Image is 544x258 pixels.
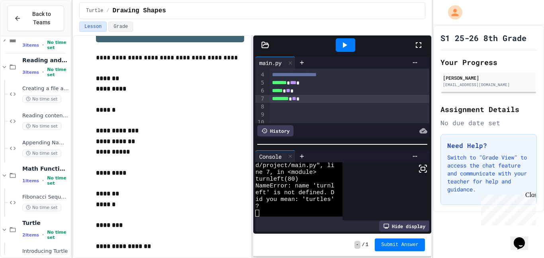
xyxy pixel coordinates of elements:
[255,203,259,210] span: ?
[106,8,109,14] span: /
[22,57,69,64] span: Reading and Writing Files
[42,177,44,184] span: •
[366,242,368,248] span: 1
[255,59,286,67] div: main.py
[3,3,55,51] div: Chat with us now!Close
[22,140,69,146] span: Appending Names and Writing Files
[362,242,365,248] span: /
[22,178,39,183] span: 1 items
[47,230,69,240] span: No time set
[79,22,107,32] button: Lesson
[440,118,537,128] div: No due date set
[354,241,360,249] span: -
[255,189,334,196] span: eft' is not defined. D
[113,6,166,16] span: Drawing Shapes
[255,169,316,176] span: ne 7, in <module>
[22,85,69,92] span: Creating a file and adding data
[255,150,295,162] div: Console
[255,152,286,161] div: Console
[42,42,44,48] span: •
[255,95,265,103] div: 7
[22,204,61,211] span: No time set
[443,82,534,88] div: [EMAIL_ADDRESS][DOMAIN_NAME]
[381,242,419,248] span: Submit Answer
[22,95,61,103] span: No time set
[22,43,39,48] span: 3 items
[42,232,44,238] span: •
[22,165,69,172] span: Math Functions and Comparators
[255,162,334,169] span: d/project/main.py", li
[447,141,530,150] h3: Need Help?
[22,248,69,255] span: Introducing Turtle
[255,87,265,95] div: 6
[440,3,464,22] div: My Account
[255,57,295,69] div: main.py
[511,226,536,250] iframe: chat widget
[22,194,69,201] span: Fibonacci Sequence
[440,104,537,115] h2: Assignment Details
[108,22,133,32] button: Grade
[257,125,294,136] div: History
[255,118,265,126] div: 10
[47,175,69,186] span: No time set
[255,71,265,79] div: 4
[42,69,44,75] span: •
[443,74,534,81] div: [PERSON_NAME]
[47,67,69,77] span: No time set
[255,183,334,189] span: NameError: name 'turnl
[22,112,69,119] span: Reading content from a file
[255,176,298,183] span: turnleft(80)
[478,191,536,225] iframe: chat widget
[447,154,530,193] p: Switch to "Grade View" to access the chat feature and communicate with your teacher for help and ...
[22,150,61,157] span: No time set
[26,10,57,27] span: Back to Teams
[22,232,39,238] span: 2 items
[379,221,429,232] div: Hide display
[255,103,265,111] div: 8
[22,219,69,226] span: Turtle
[440,32,526,43] h1: S1 25-26 8th Grade
[7,6,64,31] button: Back to Teams
[255,111,265,119] div: 9
[255,79,265,87] div: 5
[440,57,537,68] h2: Your Progress
[255,196,334,203] span: id you mean: 'turtles'
[22,70,39,75] span: 3 items
[22,122,61,130] span: No time set
[47,40,69,50] span: No time set
[375,238,425,251] button: Submit Answer
[86,8,103,14] span: Turtle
